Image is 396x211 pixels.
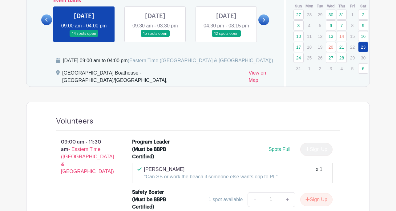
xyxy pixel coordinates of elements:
a: 7 [337,20,347,30]
a: 17 [293,42,304,52]
p: 8 [347,21,358,30]
p: 5 [347,64,358,73]
a: 14 [337,31,347,41]
p: 22 [347,42,358,52]
div: [GEOGRAPHIC_DATA] Boathouse - [GEOGRAPHIC_DATA]/[GEOGRAPHIC_DATA], [62,69,244,87]
p: 30 [358,53,368,63]
div: Safety Boater (Must be BBPB Certified) [132,189,175,211]
p: 2 [315,64,325,73]
p: 29 [347,53,358,63]
a: 16 [358,31,368,41]
span: Spots Full [269,147,290,152]
th: Wed [325,3,336,9]
th: Mon [304,3,315,9]
div: x 1 [316,166,322,181]
p: 25 [304,53,314,63]
p: 26 [315,53,325,63]
th: Sat [358,3,369,9]
p: 4 [304,21,314,30]
a: - [248,192,262,207]
a: 27 [293,10,304,20]
a: View on Map [249,69,276,87]
a: + [280,192,295,207]
p: 12 [315,31,325,41]
p: 1 [347,10,358,19]
th: Tue [315,3,325,9]
a: 6 [326,20,336,30]
th: Sun [293,3,304,9]
h4: Volunteers [56,117,93,126]
p: 18 [304,42,314,52]
a: 2 [358,10,368,20]
th: Fri [347,3,358,9]
div: 1 spot available [208,196,243,203]
p: 19 [315,42,325,52]
p: "Can SB or work the beach if someone else wants opp to PL" [144,173,278,181]
a: 30 [326,10,336,20]
p: 28 [304,10,314,19]
a: 24 [293,53,304,63]
button: Sign Up [300,193,333,206]
p: [PERSON_NAME] [144,166,278,173]
p: 09:00 am - 11:30 am [46,136,122,178]
th: Thu [336,3,347,9]
span: (Eastern Time ([GEOGRAPHIC_DATA] & [GEOGRAPHIC_DATA])) [127,58,273,63]
div: Program Leader (Must be BBPB Certified) [132,138,175,160]
p: 5 [315,21,325,30]
p: 29 [315,10,325,19]
a: 20 [326,42,336,52]
a: 3 [293,20,304,30]
span: - Eastern Time ([GEOGRAPHIC_DATA] & [GEOGRAPHIC_DATA]) [61,147,114,174]
a: 6 [358,63,368,74]
a: 28 [337,53,347,63]
p: 11 [304,31,314,41]
a: 27 [326,53,336,63]
div: [DATE] 09:00 am to 04:00 pm [63,57,273,64]
a: 31 [337,10,347,20]
p: 3 [326,64,336,73]
p: 15 [347,31,358,41]
a: 13 [326,31,336,41]
a: 9 [358,20,368,30]
a: 21 [337,42,347,52]
p: 1 [304,64,314,73]
a: 23 [358,42,368,52]
p: 31 [293,64,304,73]
a: 10 [293,31,304,41]
p: 4 [337,64,347,73]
